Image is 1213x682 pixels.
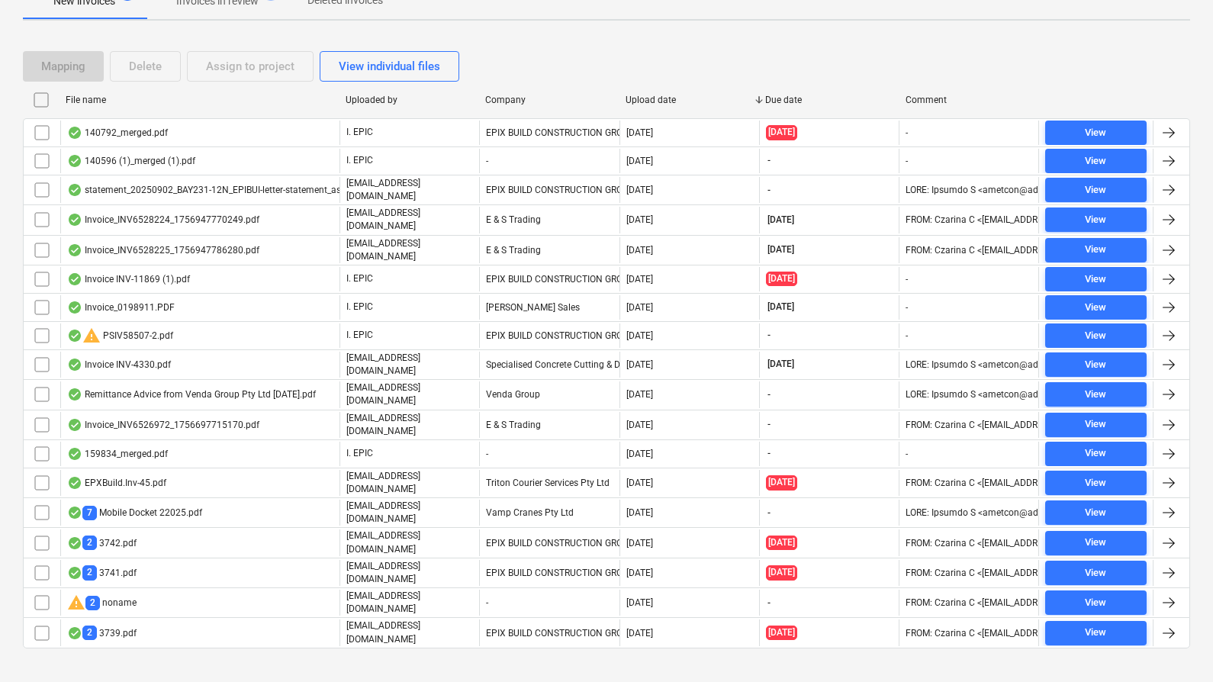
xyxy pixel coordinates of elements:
[1085,241,1106,259] div: View
[626,156,653,166] div: [DATE]
[906,449,908,459] div: -
[67,477,82,489] div: OCR finished
[346,560,473,586] p: [EMAIL_ADDRESS][DOMAIN_NAME]
[67,359,171,371] div: Invoice INV-4330.pdf
[320,51,459,82] button: View individual files
[479,177,619,203] div: EPIX BUILD CONSTRUCTION GROUP PTY LTD
[67,537,82,549] div: OCR finished
[766,565,797,580] span: [DATE]
[485,95,613,105] div: Company
[1085,416,1106,433] div: View
[626,95,753,105] div: Upload date
[67,327,173,345] div: PSIV58507-2.pdf
[766,507,772,520] span: -
[1045,352,1147,377] button: View
[346,352,473,378] p: [EMAIL_ADDRESS][DOMAIN_NAME]
[766,626,797,640] span: [DATE]
[67,388,316,401] div: Remittance Advice from Venda Group Pty Ltd [DATE].pdf
[479,590,619,616] div: -
[1085,211,1106,229] div: View
[766,475,797,490] span: [DATE]
[1085,356,1106,374] div: View
[346,272,373,285] p: I. EPIC
[1085,445,1106,462] div: View
[1085,299,1106,317] div: View
[346,381,473,407] p: [EMAIL_ADDRESS][DOMAIN_NAME]
[67,155,82,167] div: OCR finished
[766,301,796,314] span: [DATE]
[906,274,908,285] div: -
[766,154,772,167] span: -
[346,500,473,526] p: [EMAIL_ADDRESS][DOMAIN_NAME]
[67,506,202,520] div: Mobile Docket 22025.pdf
[346,529,473,555] p: [EMAIL_ADDRESS][DOMAIN_NAME]
[766,358,796,371] span: [DATE]
[1045,323,1147,348] button: View
[67,330,82,342] div: OCR finished
[1085,475,1106,492] div: View
[67,448,168,460] div: 159834_merged.pdf
[67,567,82,579] div: OCR finished
[766,272,797,286] span: [DATE]
[906,330,908,341] div: -
[346,177,473,203] p: [EMAIL_ADDRESS][DOMAIN_NAME]
[479,381,619,407] div: Venda Group
[1045,500,1147,525] button: View
[1085,565,1106,582] div: View
[1045,178,1147,202] button: View
[346,470,473,496] p: [EMAIL_ADDRESS][DOMAIN_NAME]
[479,295,619,320] div: [PERSON_NAME] Sales
[67,419,82,431] div: OCR finished
[67,184,478,196] div: statement_20250902_BAY231-12N_EPIBUI-letter-statement_as_at_2025-09-02_1756791560.pdf
[67,273,190,285] div: Invoice INV-11869 (1).pdf
[626,420,653,430] div: [DATE]
[626,538,653,548] div: [DATE]
[82,565,97,580] span: 2
[479,149,619,173] div: -
[766,329,772,342] span: -
[346,412,473,438] p: [EMAIL_ADDRESS][DOMAIN_NAME]
[67,388,82,401] div: OCR finished
[67,244,82,256] div: OCR finished
[67,594,137,612] div: noname
[1045,471,1147,495] button: View
[66,95,333,105] div: File name
[67,301,175,314] div: Invoice_0198911.PDF
[82,536,97,550] span: 2
[906,127,908,138] div: -
[82,626,97,640] span: 2
[626,449,653,459] div: [DATE]
[906,95,1033,105] div: Comment
[339,56,440,76] div: View individual files
[1085,386,1106,404] div: View
[67,184,82,196] div: OCR finished
[626,302,653,313] div: [DATE]
[85,596,100,610] span: 2
[479,500,619,526] div: Vamp Cranes Pty Ltd
[626,330,653,341] div: [DATE]
[67,419,259,431] div: Invoice_INV6526972_1756697715170.pdf
[67,214,82,226] div: OCR finished
[67,359,82,371] div: OCR finished
[765,95,893,105] div: Due date
[67,536,137,550] div: 3742.pdf
[67,626,137,640] div: 3739.pdf
[479,352,619,378] div: Specialised Concrete Cutting & Drilling Pty Ltd
[67,155,195,167] div: 140596 (1)_merged (1).pdf
[626,597,653,608] div: [DATE]
[1085,624,1106,642] div: View
[1085,594,1106,612] div: View
[1045,149,1147,173] button: View
[67,214,259,226] div: Invoice_INV6528224_1756947770249.pdf
[1045,121,1147,145] button: View
[479,470,619,496] div: Triton Courier Services Pty Ltd
[1085,182,1106,199] div: View
[67,594,85,612] span: warning
[766,447,772,460] span: -
[67,127,82,139] div: OCR finished
[82,327,101,345] span: warning
[1045,590,1147,615] button: View
[626,568,653,578] div: [DATE]
[1045,295,1147,320] button: View
[346,207,473,233] p: [EMAIL_ADDRESS][DOMAIN_NAME]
